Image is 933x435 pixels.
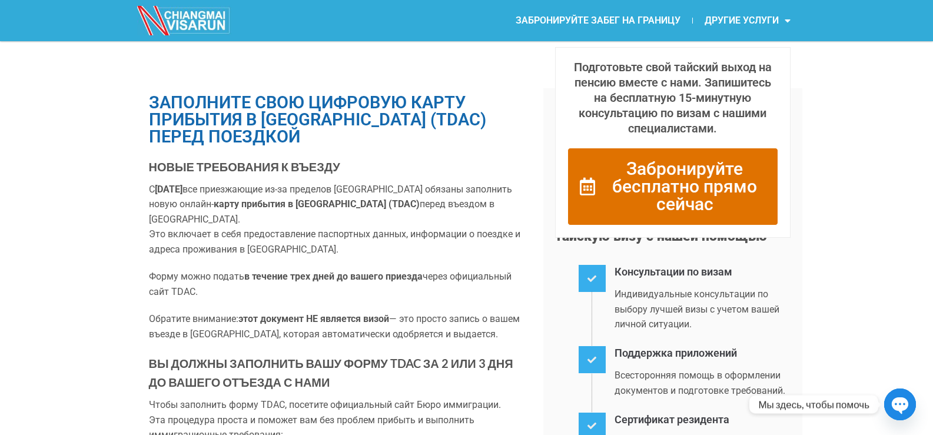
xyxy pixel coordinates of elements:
[615,370,785,396] font: Всесторонняя помощь в оформлении документов и подготовке требований.
[149,198,494,225] font: перед въездом в [GEOGRAPHIC_DATA].
[244,271,423,282] font: в течение трех дней до вашего приезда
[693,7,802,34] a: ДРУГИЕ УСЛУГИ
[504,7,692,34] a: ЗАБРОНИРУЙТЕ ЗАБЕГ НА ГРАНИЦУ
[467,7,802,34] nav: Меню
[149,92,486,147] font: Заполните свою цифровую карту прибытия в [GEOGRAPHIC_DATA] (TDAC) перед поездкой
[149,184,155,195] font: С
[149,228,520,255] font: Это включает в себя предоставление паспортных данных, информации о поездке и адреса проживания в ...
[149,184,512,210] font: все приезжающие из-за пределов [GEOGRAPHIC_DATA] обязаны заполнить новую онлайн-
[149,399,501,410] font: Чтобы заполнить форму TDAC, посетите официальный сайт Бюро иммиграции.
[615,347,737,359] font: Поддержка приложений
[149,313,520,340] font: — это просто запись о вашем въезде в [GEOGRAPHIC_DATA], которая автоматически одобряется и выдается.
[214,198,420,210] font: карту прибытия в [GEOGRAPHIC_DATA] (TDAC)
[615,413,729,426] font: Сертификат резидента
[516,15,680,26] font: ЗАБРОНИРУЙТЕ ЗАБЕГ НА ГРАНИЦУ
[574,60,772,135] font: Подготовьте свой тайский выход на пенсию вместе с нами. Запишитесь на бесплатную 15-минутную конс...
[615,288,779,330] font: Индивидуальные консультации по выбору лучшей визы с учетом вашей личной ситуации.
[615,265,732,278] font: Консультации по визам
[149,313,238,324] font: Обратите внимание:
[149,271,244,282] font: Форму можно подать
[567,148,778,225] a: Забронируйте бесплатно прямо сейчас
[155,184,182,195] font: [DATE]
[705,15,779,26] font: ДРУГИЕ УСЛУГИ
[612,158,757,214] font: Забронируйте бесплатно прямо сейчас
[149,160,340,174] font: НОВЫЕ ТРЕБОВАНИЯ К ВЪЕЗДУ
[149,271,512,297] font: через официальный сайт TDAC.
[149,356,513,389] font: ВЫ ДОЛЖНЫ ЗАПОЛНИТЬ ВАШУ ФОРМУ TDAC ЗА 2 ИЛИ 3 ДНЯ ДО ВАШЕГО ОТЪЕЗДА С НАМИ
[238,313,389,324] font: этот документ НЕ является визой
